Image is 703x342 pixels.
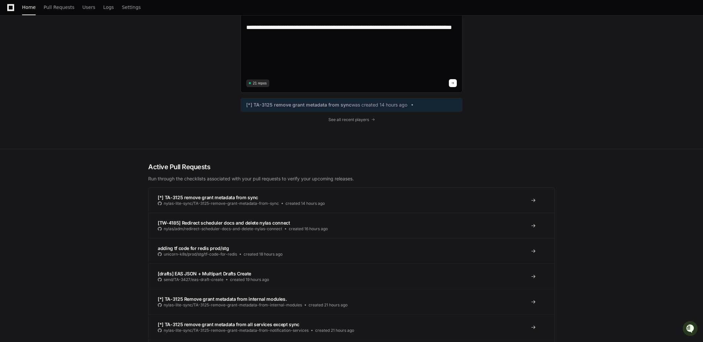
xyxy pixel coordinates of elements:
p: Run through the checklists associated with your pull requests to verify your upcoming releases. [148,175,555,182]
a: adding tf code for redis prod/stgunicorn-k8s/prod/stg/tf-code-for-rediscreated 18 hours ago [149,238,554,264]
img: PlayerZero [7,7,20,20]
div: We're available if you need us! [22,56,84,61]
span: created 16 hours ago [289,226,328,232]
a: [drafts] EAS JSON + Multipart Drafts Createsend/TA-3427/eas-draft-createcreated 19 hours ago [149,264,554,289]
span: Users [83,5,95,9]
a: [*] TA-3125 remove grant metadata from all services except syncnylas-lite-sync/TA-3125-remove-gra... [149,314,554,340]
a: [*] TA-3125 Remove grant metadata from internal modules.nylas-lite-sync/TA-3125-remove-grant-meta... [149,289,554,314]
span: [TW-4185] Redirect scheduler docs and delete nylas connect [158,220,290,226]
span: [drafts] EAS JSON + Multipart Drafts Create [158,271,251,276]
span: nylas-lite-sync/TA-3125-remove-grant-metadata-from-internal-modules [164,302,302,308]
span: send/TA-3427/eas-draft-create [164,277,223,282]
span: See all recent players [328,117,369,122]
span: created 18 hours ago [244,252,283,257]
span: Logs [103,5,114,9]
h2: Active Pull Requests [148,162,555,171]
img: 1756235613930-3d25f9e4-fa56-45dd-b3ad-e072dfbd1548 [7,49,18,61]
iframe: Open customer support [682,320,700,338]
span: Pull Requests [44,5,74,9]
a: [TW-4185] Redirect scheduler docs and delete nylas connectnylas/adm/redirect-scheduler-docs-and-d... [149,213,554,238]
div: Welcome [7,26,120,37]
span: created 14 hours ago [285,201,325,206]
span: adding tf code for redis prod/stg [158,245,229,251]
span: nylas/adm/redirect-scheduler-docs-and-delete-nylas-connect [164,226,282,232]
span: [*] TA-3125 remove grant metadata from all services except sync [158,322,299,327]
span: created 21 hours ago [315,328,354,333]
span: 21 repos [253,81,267,86]
span: [*] TA-3125 Remove grant metadata from internal modules. [158,296,286,302]
span: nylas-lite-sync/TA-3125-remove-grant-metadata-from-notification-services [164,328,309,333]
span: created 21 hours ago [309,302,348,308]
button: Start new chat [112,51,120,59]
a: See all recent players [241,117,462,122]
span: created 19 hours ago [230,277,269,282]
span: [*] TA-3125 remove grant metadata from sync [158,195,258,200]
span: unicorn-k8s/prod/stg/tf-code-for-redis [164,252,237,257]
a: Powered byPylon [47,69,80,74]
a: [*] TA-3125 remove grant metadata from syncnylas-lite-sync/TA-3125-remove-grant-metadata-from-syn... [149,188,554,213]
a: [*] TA-3125 remove grant metadata from syncwas created 14 hours ago [246,102,457,108]
span: Pylon [66,69,80,74]
span: nylas-lite-sync/TA-3125-remove-grant-metadata-from-sync [164,201,279,206]
span: Settings [122,5,141,9]
div: Start new chat [22,49,108,56]
span: was created 14 hours ago [351,102,407,108]
span: [*] TA-3125 remove grant metadata from sync [246,102,351,108]
span: Home [22,5,36,9]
